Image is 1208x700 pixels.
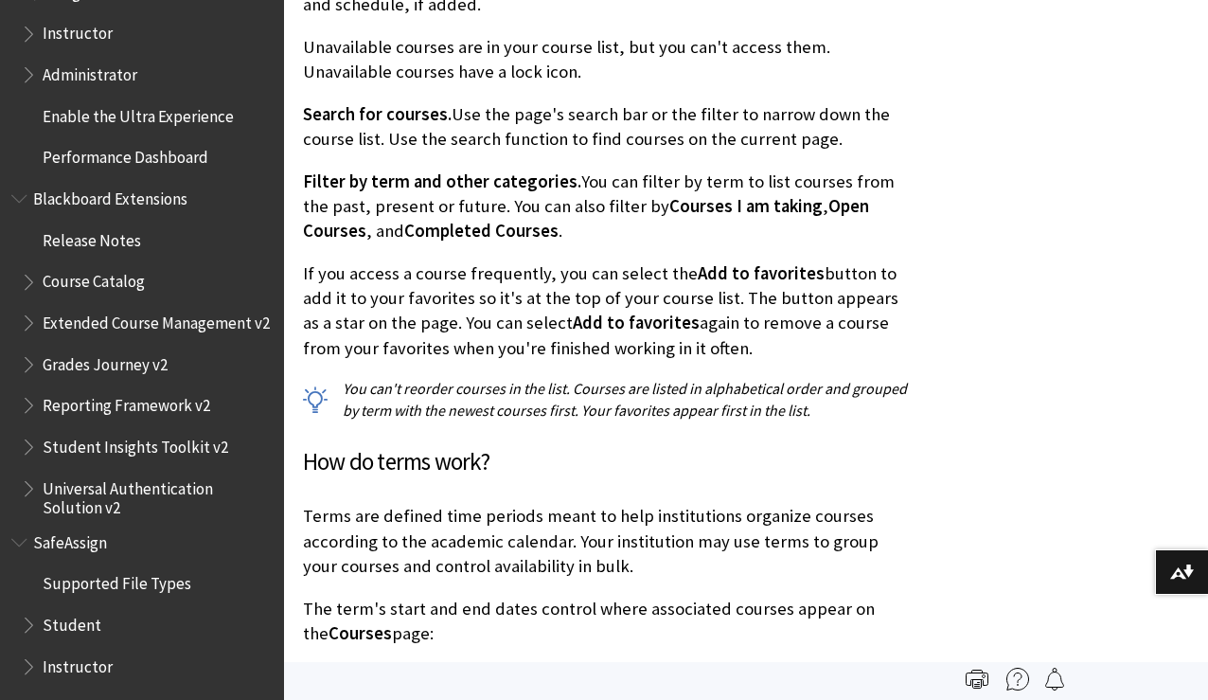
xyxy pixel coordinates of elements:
span: Student [43,609,101,635]
span: Add to favorites [698,262,825,284]
img: Print [966,668,988,691]
span: Universal Authentication Solution v2 [43,473,271,517]
span: Completed Courses [404,220,559,242]
span: Performance Dashboard [43,142,208,168]
span: Courses [329,622,392,644]
span: Grades Journey v2 [43,349,168,374]
p: Use the page's search bar or the filter to narrow down the course list. Use the search function t... [303,102,909,152]
p: Unavailable courses are in your course list, but you can't access them. Unavailable courses have ... [303,35,909,84]
p: You can filter by term to list courses from the past, present or future. You can also filter by ,... [303,170,909,244]
p: If you access a course frequently, you can select the button to add it to your favorites so it's ... [303,261,909,361]
span: Instructor [43,651,113,676]
p: You can't reorder courses in the list. Courses are listed in alphabetical order and grouped by te... [303,378,909,421]
h3: How do terms work? [303,444,909,480]
nav: Book outline for Blackboard Extensions [11,183,273,517]
span: Filter by term and other categories. [303,171,581,192]
span: Blackboard Extensions [33,183,187,208]
span: Instructor [43,18,113,44]
img: More help [1006,668,1029,691]
span: Reporting Framework v2 [43,389,210,415]
span: Course Catalog [43,266,145,292]
p: Terms are defined time periods meant to help institutions organize courses according to the acade... [303,504,909,579]
span: SafeAssign [33,527,107,552]
span: Supported File Types [43,568,191,594]
span: Courses I am taking [669,195,823,217]
span: Add to favorites [573,312,700,333]
p: The term's start and end dates control where associated courses appear on the page: [303,597,909,646]
span: Release Notes [43,224,141,250]
span: Administrator [43,59,137,84]
span: Search for courses. [303,103,452,125]
span: Extended Course Management v2 [43,307,270,332]
span: Student Insights Toolkit v2 [43,431,228,457]
img: Follow this page [1043,668,1066,691]
span: Enable the Ultra Experience [43,100,234,126]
